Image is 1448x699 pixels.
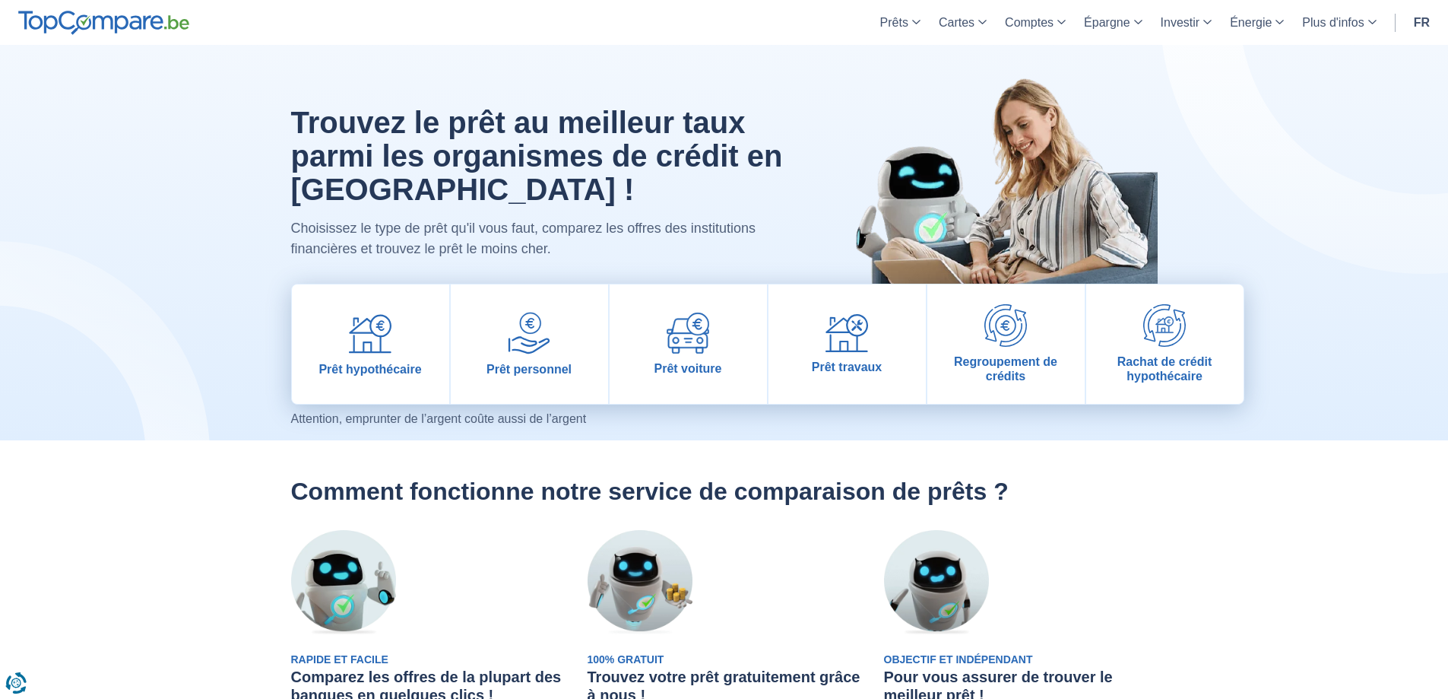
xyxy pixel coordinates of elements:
[508,312,550,354] img: Prêt personnel
[654,361,722,376] span: Prêt voiture
[291,218,787,259] p: Choisissez le type de prêt qu'il vous faut, comparez les offres des institutions financières et t...
[486,362,572,377] span: Prêt personnel
[610,284,767,404] a: Prêt voiture
[291,106,787,206] h1: Trouvez le prêt au meilleur taux parmi les organismes de crédit en [GEOGRAPHIC_DATA] !
[291,530,396,635] img: Rapide et Facile
[1086,284,1244,404] a: Rachat de crédit hypothécaire
[588,530,692,635] img: 100% Gratuit
[291,653,388,666] span: Rapide et Facile
[588,653,664,666] span: 100% Gratuit
[291,477,1158,506] h2: Comment fonctionne notre service de comparaison de prêts ?
[927,284,1085,404] a: Regroupement de crédits
[1092,354,1237,383] span: Rachat de crédit hypothécaire
[933,354,1079,383] span: Regroupement de crédits
[884,653,1033,666] span: Objectif et Indépendant
[451,284,608,404] a: Prêt personnel
[984,304,1027,347] img: Regroupement de crédits
[18,11,189,35] img: TopCompare
[884,530,989,635] img: Objectif et Indépendant
[825,314,868,353] img: Prêt travaux
[768,284,926,404] a: Prêt travaux
[1143,304,1186,347] img: Rachat de crédit hypothécaire
[823,45,1158,338] img: image-hero
[812,360,882,374] span: Prêt travaux
[292,284,449,404] a: Prêt hypothécaire
[318,362,421,377] span: Prêt hypothécaire
[349,312,391,354] img: Prêt hypothécaire
[667,313,709,354] img: Prêt voiture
